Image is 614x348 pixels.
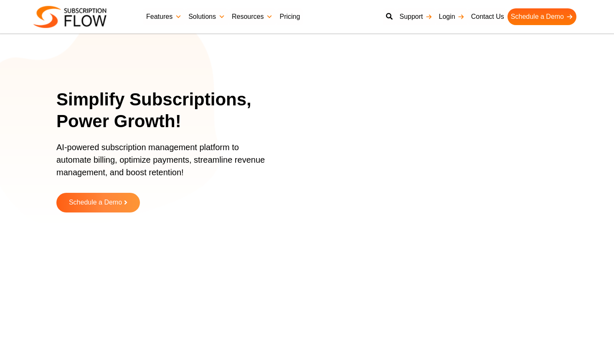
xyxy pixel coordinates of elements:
[436,8,468,25] a: Login
[507,8,576,25] a: Schedule a Demo
[56,141,274,187] p: AI-powered subscription management platform to automate billing, optimize payments, streamline re...
[33,6,107,28] img: Subscriptionflow
[228,8,276,25] a: Resources
[56,193,140,212] a: Schedule a Demo
[468,8,507,25] a: Contact Us
[185,8,228,25] a: Solutions
[276,8,303,25] a: Pricing
[69,199,122,206] span: Schedule a Demo
[396,8,435,25] a: Support
[56,89,284,133] h1: Simplify Subscriptions, Power Growth!
[143,8,185,25] a: Features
